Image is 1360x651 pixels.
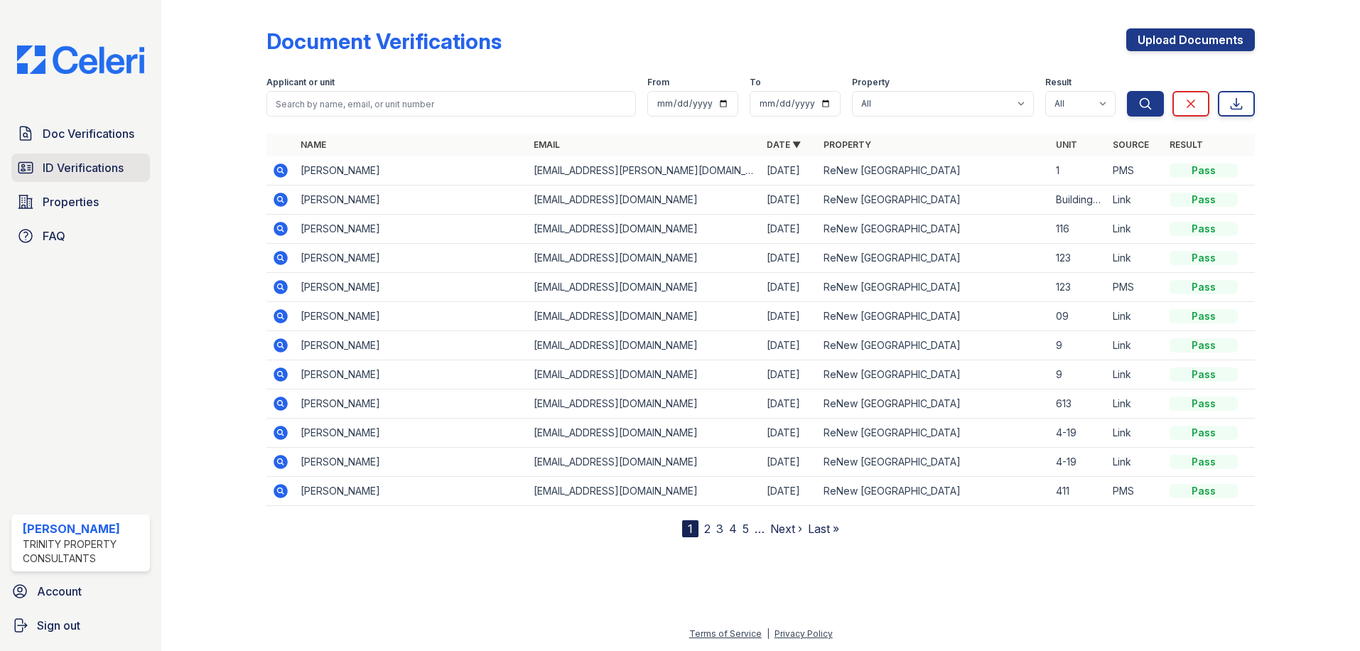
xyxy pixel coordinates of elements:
[295,448,528,477] td: [PERSON_NAME]
[1170,193,1238,207] div: Pass
[729,522,737,536] a: 4
[1170,139,1203,150] a: Result
[1170,397,1238,411] div: Pass
[743,522,749,536] a: 5
[818,244,1051,273] td: ReNew [GEOGRAPHIC_DATA]
[1050,273,1107,302] td: 123
[534,139,560,150] a: Email
[528,302,761,331] td: [EMAIL_ADDRESS][DOMAIN_NAME]
[1170,338,1238,353] div: Pass
[761,389,818,419] td: [DATE]
[295,273,528,302] td: [PERSON_NAME]
[818,477,1051,506] td: ReNew [GEOGRAPHIC_DATA]
[1050,215,1107,244] td: 116
[37,583,82,600] span: Account
[528,185,761,215] td: [EMAIL_ADDRESS][DOMAIN_NAME]
[1170,309,1238,323] div: Pass
[1107,448,1164,477] td: Link
[689,628,762,639] a: Terms of Service
[818,389,1051,419] td: ReNew [GEOGRAPHIC_DATA]
[295,360,528,389] td: [PERSON_NAME]
[761,477,818,506] td: [DATE]
[755,520,765,537] span: …
[767,139,801,150] a: Date ▼
[1107,185,1164,215] td: Link
[43,125,134,142] span: Doc Verifications
[818,273,1051,302] td: ReNew [GEOGRAPHIC_DATA]
[1050,244,1107,273] td: 123
[528,273,761,302] td: [EMAIL_ADDRESS][DOMAIN_NAME]
[1170,280,1238,294] div: Pass
[761,448,818,477] td: [DATE]
[761,215,818,244] td: [DATE]
[6,611,156,640] a: Sign out
[295,302,528,331] td: [PERSON_NAME]
[1045,77,1072,88] label: Result
[1050,448,1107,477] td: 4-19
[295,419,528,448] td: [PERSON_NAME]
[824,139,871,150] a: Property
[775,628,833,639] a: Privacy Policy
[295,331,528,360] td: [PERSON_NAME]
[750,77,761,88] label: To
[1170,455,1238,469] div: Pass
[1107,273,1164,302] td: PMS
[1107,389,1164,419] td: Link
[761,360,818,389] td: [DATE]
[528,360,761,389] td: [EMAIL_ADDRESS][DOMAIN_NAME]
[1050,156,1107,185] td: 1
[770,522,802,536] a: Next ›
[266,91,636,117] input: Search by name, email, or unit number
[808,522,839,536] a: Last »
[1050,360,1107,389] td: 9
[1050,302,1107,331] td: 09
[1170,426,1238,440] div: Pass
[295,389,528,419] td: [PERSON_NAME]
[1107,215,1164,244] td: Link
[43,159,124,176] span: ID Verifications
[761,244,818,273] td: [DATE]
[301,139,326,150] a: Name
[761,331,818,360] td: [DATE]
[818,215,1051,244] td: ReNew [GEOGRAPHIC_DATA]
[11,222,150,250] a: FAQ
[1126,28,1255,51] a: Upload Documents
[1056,139,1077,150] a: Unit
[1113,139,1149,150] a: Source
[295,244,528,273] td: [PERSON_NAME]
[6,45,156,74] img: CE_Logo_Blue-a8612792a0a2168367f1c8372b55b34899dd931a85d93a1a3d3e32e68fde9ad4.png
[818,156,1051,185] td: ReNew [GEOGRAPHIC_DATA]
[1170,251,1238,265] div: Pass
[1107,419,1164,448] td: Link
[295,185,528,215] td: [PERSON_NAME]
[682,520,698,537] div: 1
[23,537,144,566] div: Trinity Property Consultants
[528,215,761,244] td: [EMAIL_ADDRESS][DOMAIN_NAME]
[1050,389,1107,419] td: 613
[295,156,528,185] td: [PERSON_NAME]
[1107,331,1164,360] td: Link
[761,302,818,331] td: [DATE]
[1050,477,1107,506] td: 411
[266,28,502,54] div: Document Verifications
[1107,477,1164,506] td: PMS
[767,628,770,639] div: |
[818,331,1051,360] td: ReNew [GEOGRAPHIC_DATA]
[11,119,150,148] a: Doc Verifications
[647,77,669,88] label: From
[704,522,711,536] a: 2
[528,448,761,477] td: [EMAIL_ADDRESS][DOMAIN_NAME]
[6,577,156,606] a: Account
[295,477,528,506] td: [PERSON_NAME]
[1050,185,1107,215] td: Building 1 Unit 30
[1107,156,1164,185] td: PMS
[1107,244,1164,273] td: Link
[716,522,723,536] a: 3
[43,193,99,210] span: Properties
[37,617,80,634] span: Sign out
[761,419,818,448] td: [DATE]
[818,360,1051,389] td: ReNew [GEOGRAPHIC_DATA]
[818,302,1051,331] td: ReNew [GEOGRAPHIC_DATA]
[1107,360,1164,389] td: Link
